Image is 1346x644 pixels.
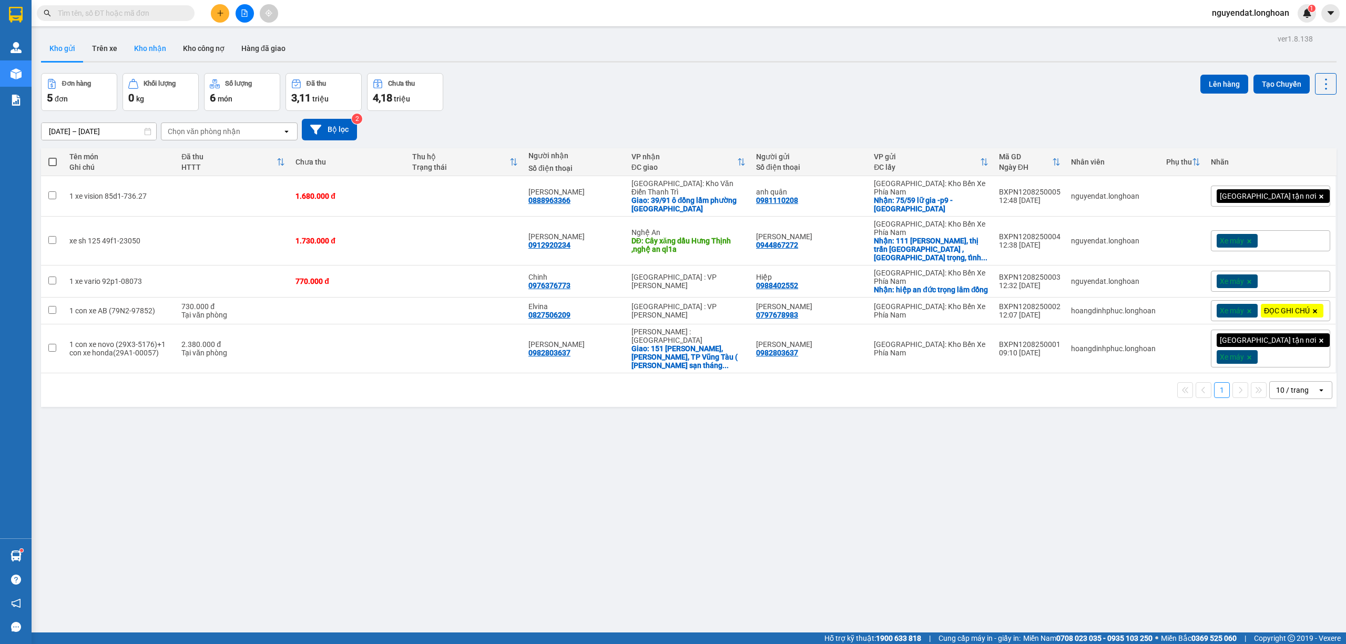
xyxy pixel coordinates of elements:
[285,73,362,111] button: Đã thu3,11 triệu
[874,163,980,171] div: ĐC lấy
[291,91,311,104] span: 3,11
[236,4,254,23] button: file-add
[352,114,362,124] sup: 2
[528,273,621,281] div: Chinh
[211,4,229,23] button: plus
[126,36,175,61] button: Kho nhận
[981,253,987,262] span: ...
[1220,277,1244,286] span: Xe máy
[11,95,22,106] img: solution-icon
[626,148,751,176] th: Toggle SortBy
[47,91,53,104] span: 5
[528,188,621,196] div: emily nguyễn
[631,163,737,171] div: ĐC giao
[1253,75,1310,94] button: Tạo Chuyến
[42,123,156,140] input: Select a date range.
[756,152,863,161] div: Người gửi
[631,179,746,196] div: [GEOGRAPHIC_DATA]: Kho Văn Điển Thanh Trì
[756,232,863,241] div: Trịnh xuân Cường
[69,340,171,357] div: 1 con xe novo (29X3-5176)+1 con xe honda(29A1-00057)
[11,575,21,585] span: question-circle
[528,164,621,172] div: Số điện thoại
[1023,632,1153,644] span: Miền Nam
[69,192,171,200] div: 1 xe vision 85d1-736.27
[999,349,1061,357] div: 09:10 [DATE]
[999,241,1061,249] div: 12:38 [DATE]
[528,151,621,160] div: Người nhận
[1264,306,1310,315] span: ĐỌC GHI CHÚ
[41,73,117,111] button: Đơn hàng5đơn
[1200,75,1248,94] button: Lên hàng
[1308,5,1316,12] sup: 1
[1220,352,1244,362] span: Xe máy
[218,95,232,103] span: món
[999,273,1061,281] div: BXPN1208250003
[874,340,988,357] div: [GEOGRAPHIC_DATA]: Kho Bến Xe Phía Nam
[631,302,746,319] div: [GEOGRAPHIC_DATA] : VP [PERSON_NAME]
[123,73,199,111] button: Khối lượng0kg
[1191,634,1237,642] strong: 0369 525 060
[69,152,171,161] div: Tên món
[260,4,278,23] button: aim
[412,152,509,161] div: Thu hộ
[756,311,798,319] div: 0797678983
[136,95,144,103] span: kg
[1278,33,1313,45] div: ver 1.8.138
[631,237,746,253] div: DĐ: Cây xăng dầu Hưng Thịnh ,nghệ an ql1a
[1317,386,1325,394] svg: open
[307,80,326,87] div: Đã thu
[994,148,1066,176] th: Toggle SortBy
[1071,306,1156,315] div: hoangdinhphuc.longhoan
[999,340,1061,349] div: BXPN1208250001
[388,80,415,87] div: Chưa thu
[55,95,68,103] span: đơn
[876,634,921,642] strong: 1900 633 818
[1166,158,1192,166] div: Phụ thu
[295,277,401,285] div: 770.000 đ
[999,188,1061,196] div: BXPN1208250005
[1220,306,1244,315] span: Xe máy
[999,196,1061,205] div: 12:48 [DATE]
[999,311,1061,319] div: 12:07 [DATE]
[756,302,863,311] div: quang duy
[528,311,570,319] div: 0827506209
[874,152,980,161] div: VP gửi
[181,163,277,171] div: HTTT
[20,549,23,552] sup: 1
[874,220,988,237] div: [GEOGRAPHIC_DATA]: Kho Bến Xe Phía Nam
[999,281,1061,290] div: 12:32 [DATE]
[999,163,1052,171] div: Ngày ĐH
[181,349,285,357] div: Tại văn phòng
[874,179,988,196] div: [GEOGRAPHIC_DATA]: Kho Bến Xe Phía Nam
[528,302,621,311] div: Elvina
[302,119,357,140] button: Bộ lọc
[874,237,988,262] div: Nhận: 111 nguyễn thái học, thị trấn liên nghĩa , đức trọng, tỉnh lâm đồng
[1245,632,1246,644] span: |
[1071,158,1156,166] div: Nhân viên
[1155,636,1158,640] span: ⚪️
[756,196,798,205] div: 0981110208
[181,302,285,311] div: 730.000 đ
[756,349,798,357] div: 0982803637
[1220,236,1244,246] span: Xe máy
[528,196,570,205] div: 0888963366
[44,9,51,17] span: search
[295,158,401,166] div: Chưa thu
[9,7,23,23] img: logo-vxr
[373,91,392,104] span: 4,18
[1326,8,1335,18] span: caret-down
[999,152,1052,161] div: Mã GD
[295,237,401,245] div: 1.730.000 đ
[1302,8,1312,18] img: icon-new-feature
[128,91,134,104] span: 0
[1288,635,1295,642] span: copyright
[69,163,171,171] div: Ghi chú
[204,73,280,111] button: Số lượng6món
[874,302,988,319] div: [GEOGRAPHIC_DATA]: Kho Bến Xe Phía Nam
[62,80,91,87] div: Đơn hàng
[394,95,410,103] span: triệu
[58,7,182,19] input: Tìm tên, số ĐT hoặc mã đơn
[407,148,523,176] th: Toggle SortBy
[528,241,570,249] div: 0912920234
[528,349,570,357] div: 0982803637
